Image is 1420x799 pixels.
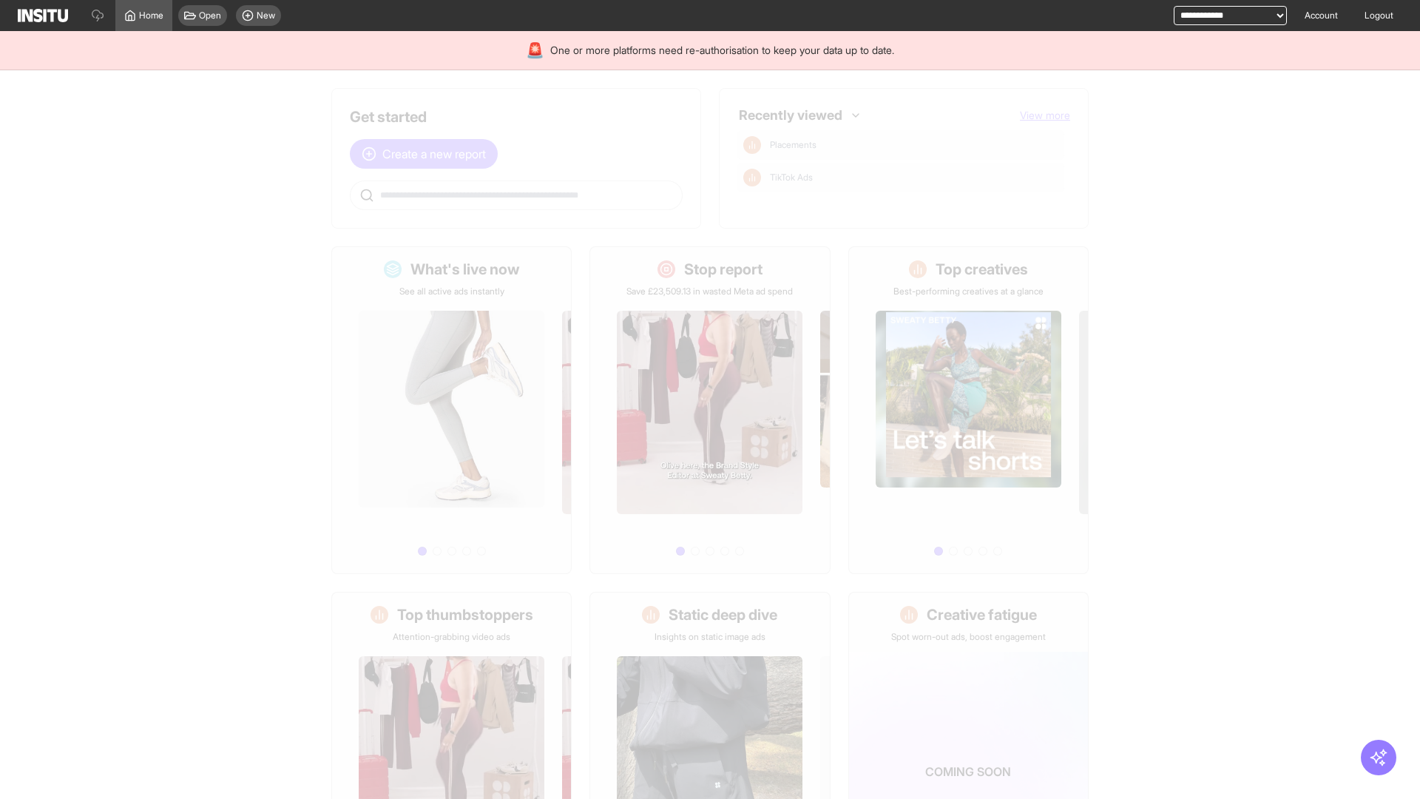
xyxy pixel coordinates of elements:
[526,40,544,61] div: 🚨
[18,9,68,22] img: Logo
[139,10,163,21] span: Home
[199,10,221,21] span: Open
[257,10,275,21] span: New
[550,43,894,58] span: One or more platforms need re-authorisation to keep your data up to date.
